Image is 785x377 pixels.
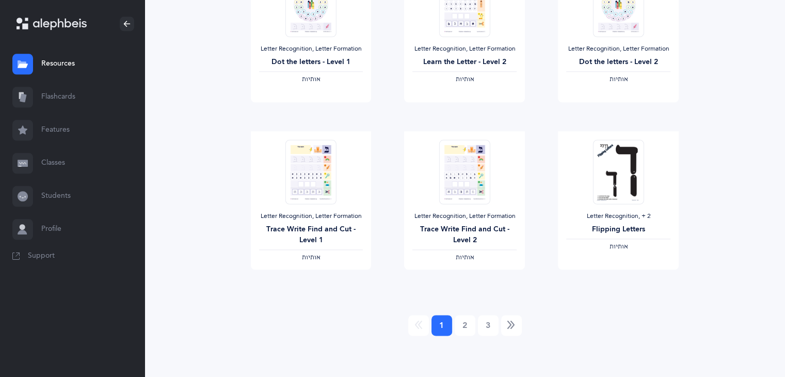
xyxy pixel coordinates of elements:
div: Dot the letters - Level 2 [566,57,670,68]
img: Trace_Write_Find_and_Cut-L1.pdf_thumbnail_1587419750.png [285,139,336,204]
img: Trace_Write_Find_and_Cut-L2.pdf_thumbnail_1587419757.png [439,139,490,204]
div: Letter Recognition, Letter Formation [412,212,517,221]
div: Trace Write Find and Cut - Level 2 [412,224,517,246]
a: 3 [478,315,499,336]
a: Next [501,315,522,336]
div: Letter Recognition‪, + 2‬ [566,212,670,221]
div: Learn the Letter - Level 2 [412,57,517,68]
div: Letter Recognition, Letter Formation [259,212,363,221]
div: Letter Recognition, Letter Formation [259,45,363,53]
span: ‫אותיות‬ [609,243,628,250]
div: Dot the letters - Level 1 [259,57,363,68]
a: 2 [455,315,475,336]
div: Flipping Letters [566,224,670,235]
iframe: Drift Widget Chat Controller [733,325,773,365]
span: ‫אותיות‬ [455,75,474,83]
img: Flipping_Letters_thumbnail_1704143166.png [593,139,644,204]
a: 1 [431,315,452,336]
div: Letter Recognition, Letter Formation [412,45,517,53]
div: Trace Write Find and Cut - Level 1 [259,224,363,246]
span: Support [28,251,55,261]
span: ‫אותיות‬ [455,254,474,261]
div: Letter Recognition, Letter Formation [566,45,670,53]
span: ‫אותיות‬ [301,75,320,83]
span: ‫אותיות‬ [301,254,320,261]
span: ‫אותיות‬ [609,75,628,83]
